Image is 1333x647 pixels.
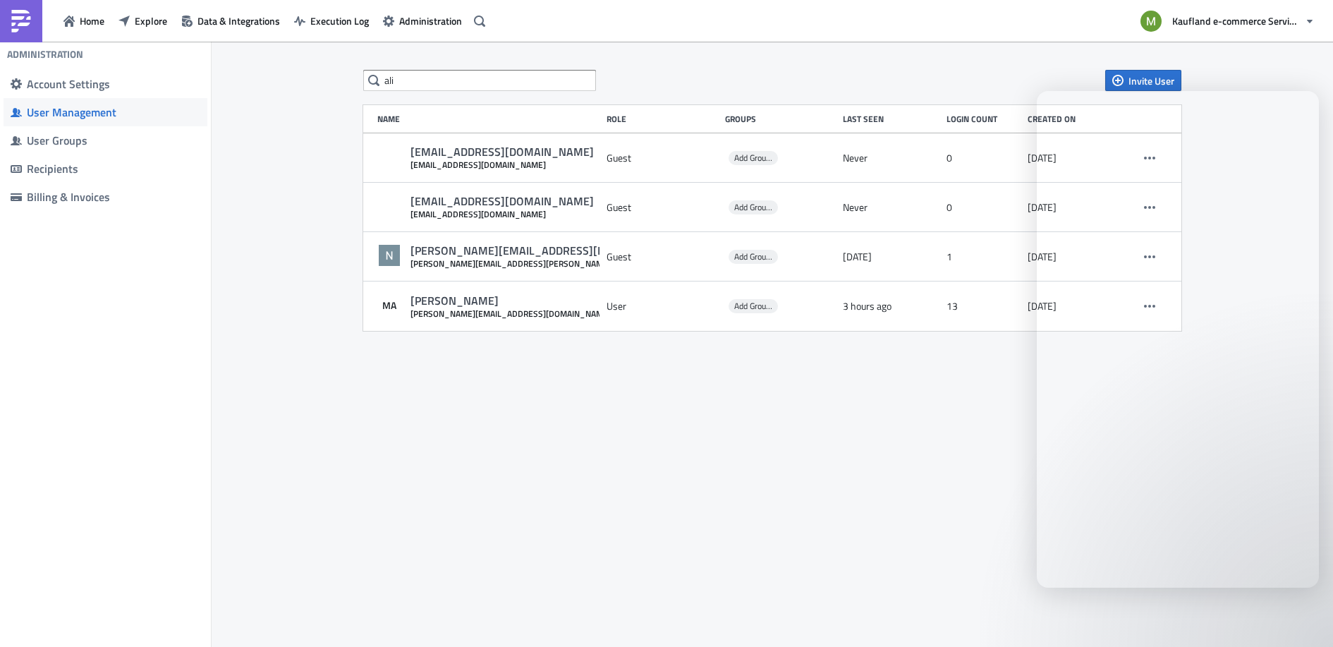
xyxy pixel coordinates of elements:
[410,308,611,319] div: [PERSON_NAME][EMAIL_ADDRESS][DOMAIN_NAME]
[843,114,939,124] div: Last Seen
[729,299,778,313] span: Add Groups
[410,209,594,219] div: [EMAIL_ADDRESS][DOMAIN_NAME]
[729,250,778,264] span: Add Groups
[843,250,872,263] time: 2025-08-29T06:40:46.877046
[363,70,596,91] input: Search Users
[27,162,200,176] div: Recipients
[729,151,778,165] span: Add Groups
[197,13,280,28] span: Data & Integrations
[310,13,369,28] span: Execution Log
[843,300,891,313] time: 2025-10-13T08:51:34.370141
[399,13,462,28] span: Administration
[947,145,1021,171] div: 0
[947,244,1021,270] div: 1
[725,114,836,124] div: Groups
[1128,73,1174,88] span: Invite User
[607,145,718,171] div: Guest
[734,151,774,164] span: Add Groups
[376,10,469,32] button: Administration
[607,195,718,220] div: Guest
[1172,13,1299,28] span: Kaufland e-commerce Services GmbH & Co. KG
[1028,300,1057,313] time: 2025-10-09T10:00:59.495454
[843,195,939,220] div: Never
[1028,114,1116,124] div: Created on
[843,145,939,171] div: Never
[1132,6,1322,37] button: Kaufland e-commerce Services GmbH & Co. KG
[410,258,770,269] div: [PERSON_NAME][EMAIL_ADDRESS][PERSON_NAME][DOMAIN_NAME]
[1028,250,1057,263] time: 2023-08-28T10:17:35.641210
[607,114,718,124] div: Role
[410,159,594,170] div: [EMAIL_ADDRESS][DOMAIN_NAME]
[410,145,594,159] div: [EMAIL_ADDRESS][DOMAIN_NAME]
[27,133,200,147] div: User Groups
[287,10,376,32] button: Execution Log
[1105,70,1181,91] button: Invite User
[27,77,200,91] div: Account Settings
[607,244,718,270] div: Guest
[410,294,611,308] div: [PERSON_NAME]
[1139,9,1163,33] img: Avatar
[734,200,774,214] span: Add Groups
[947,195,1021,220] div: 0
[7,48,83,61] h4: Administration
[729,200,778,214] span: Add Groups
[174,10,287,32] button: Data & Integrations
[377,114,599,124] div: Name
[1037,91,1319,588] iframe: Intercom live chat
[734,250,774,263] span: Add Groups
[135,13,167,28] span: Explore
[377,243,401,267] img: Avatar
[1285,599,1319,633] iframe: Intercom live chat
[1028,201,1057,214] time: 2023-08-28T10:17:35.618441
[10,10,32,32] img: PushMetrics
[410,243,770,258] div: [PERSON_NAME][EMAIL_ADDRESS][PERSON_NAME][DOMAIN_NAME]
[1028,152,1057,164] time: 2023-08-28T10:17:31.198886
[607,294,718,319] div: User
[27,105,200,119] div: User Management
[947,294,1021,319] div: 13
[410,194,594,209] div: [EMAIL_ADDRESS][DOMAIN_NAME]
[27,190,200,204] div: Billing & Invoices
[111,10,174,32] button: Explore
[734,299,774,313] span: Add Groups
[377,294,401,318] div: MA
[80,13,104,28] span: Home
[947,114,1021,124] div: Login Count
[56,10,111,32] button: Home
